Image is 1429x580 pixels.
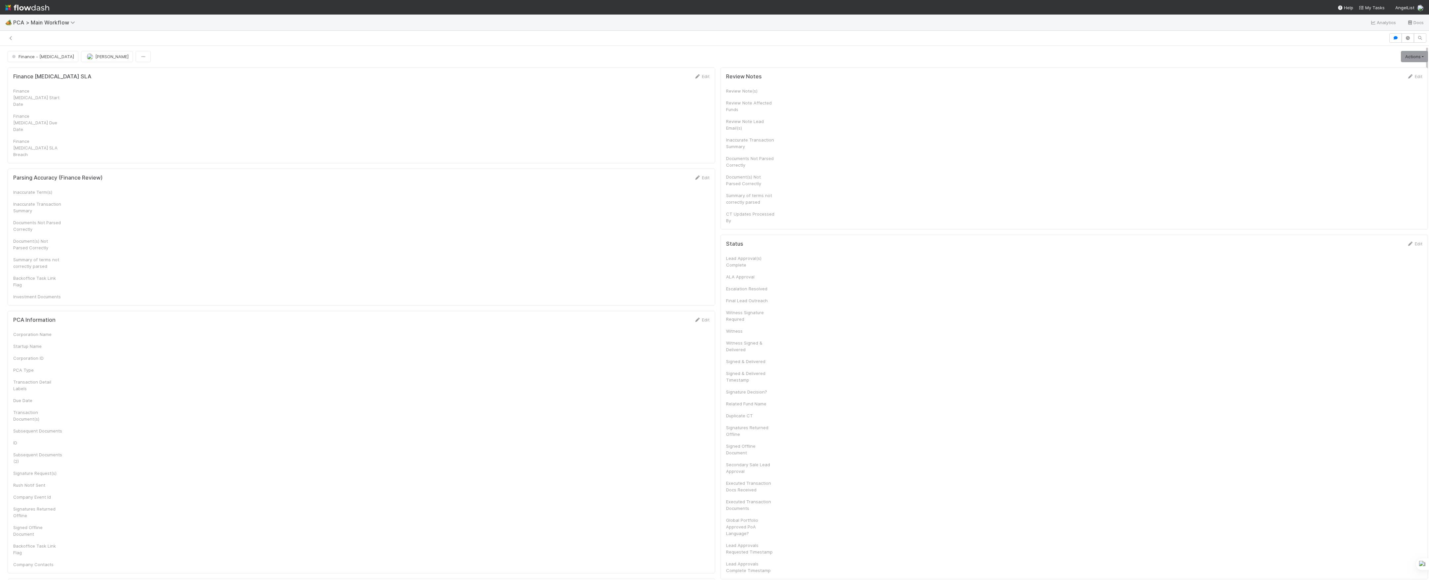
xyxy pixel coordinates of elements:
a: Analytics [1370,19,1396,26]
div: Due Date [13,397,63,404]
div: Signature Decision? [726,389,776,395]
a: Edit [694,175,710,180]
div: Finance [MEDICAL_DATA] Due Date [13,113,63,133]
div: Startup Name [13,343,63,350]
img: avatar_b6a6ccf4-6160-40f7-90da-56c3221167ae.png [87,53,93,60]
button: [PERSON_NAME] [81,51,133,62]
div: Transaction Document(s) [13,409,63,422]
div: Documents Not Parsed Correctly [726,155,776,168]
img: logo-inverted-e16ddd16eac7371096b0.svg [5,2,49,13]
div: Lead Approval(s) Complete [726,255,776,268]
a: My Tasks [1359,4,1385,11]
div: Secondary Sale Lead Approval [726,461,776,475]
span: [PERSON_NAME] [95,54,129,59]
div: Review Note Lead Email(s) [726,118,776,131]
div: Witness Signed & Delivered [726,340,776,353]
div: Duplicate CT [726,412,776,419]
div: Escalation Resolved [726,285,776,292]
div: Subsequent Documents [13,428,63,434]
div: Executed Transaction Documents [726,498,776,512]
a: Edit [1407,241,1422,246]
h5: Status [726,241,743,247]
div: Signature Request(s) [13,470,63,476]
div: CT Updates Processed By [726,211,776,224]
div: Signatures Returned Offline [13,506,63,519]
div: Inaccurate Transaction Summary [13,201,63,214]
div: Documents Not Parsed Correctly [13,219,63,232]
div: Summary of terms not correctly parsed [726,192,776,205]
div: Review Note(s) [726,88,776,94]
div: Executed Transaction Docs Received [726,480,776,493]
div: Lead Approvals Requested Timestamp [726,542,776,555]
a: Docs [1407,19,1424,26]
div: Finance [MEDICAL_DATA] SLA Breach [13,138,63,158]
div: Signatures Returned Offline [726,424,776,437]
a: Actions [1401,51,1428,62]
div: Inaccurate Transaction Summary [726,137,776,150]
h5: Review Notes [726,73,762,80]
div: Summary of terms not correctly parsed [13,256,63,269]
h5: Finance [MEDICAL_DATA] SLA [13,73,91,80]
div: Finance [MEDICAL_DATA] Start Date [13,88,63,107]
div: Signed Offline Document [726,443,776,456]
span: PCA > Main Workflow [13,19,78,26]
div: Inaccurate Term(s) [13,189,63,195]
img: avatar_b6a6ccf4-6160-40f7-90da-56c3221167ae.png [1417,5,1424,11]
div: Signed & Delivered Timestamp [726,370,776,383]
span: Finance - [MEDICAL_DATA] [11,54,74,59]
div: ID [13,439,63,446]
span: AngelList [1395,5,1414,10]
div: Help [1337,4,1353,11]
div: Backoffice Task Link Flag [13,543,63,556]
div: Document(s) Not Parsed Correctly [13,238,63,251]
div: Backoffice Task Link Flag [13,275,63,288]
div: Investment Documents [13,293,63,300]
div: Subsequent Documents (2) [13,451,63,465]
a: Edit [694,317,710,322]
a: Edit [694,74,710,79]
div: Document(s) Not Parsed Correctly [726,174,776,187]
div: Signed & Delivered [726,358,776,365]
div: Final Lead Outreach [726,297,776,304]
h5: Parsing Accuracy (Finance Review) [13,175,102,181]
span: My Tasks [1359,5,1385,10]
div: Related Fund Name [726,400,776,407]
h5: PCA Information [13,317,56,323]
div: Witness Signature Required [726,309,776,322]
div: ALA Approval [726,273,776,280]
div: Review Note Affected Funds [726,100,776,113]
div: Signed Offline Document [13,524,63,537]
div: Corporation ID [13,355,63,361]
a: Edit [1407,74,1422,79]
div: Rush Notif Sent [13,482,63,488]
div: Witness [726,328,776,334]
div: Lead Approvals Complete Timestamp [726,560,776,574]
button: Finance - [MEDICAL_DATA] [8,51,78,62]
div: Company Event Id [13,494,63,500]
div: Global Portfolio Approved PoA Language? [726,517,776,537]
span: 🏕️ [5,20,12,25]
div: PCA Type [13,367,63,373]
div: Corporation Name [13,331,63,338]
div: Company Contacts [13,561,63,568]
div: Transaction Detail Labels [13,379,63,392]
